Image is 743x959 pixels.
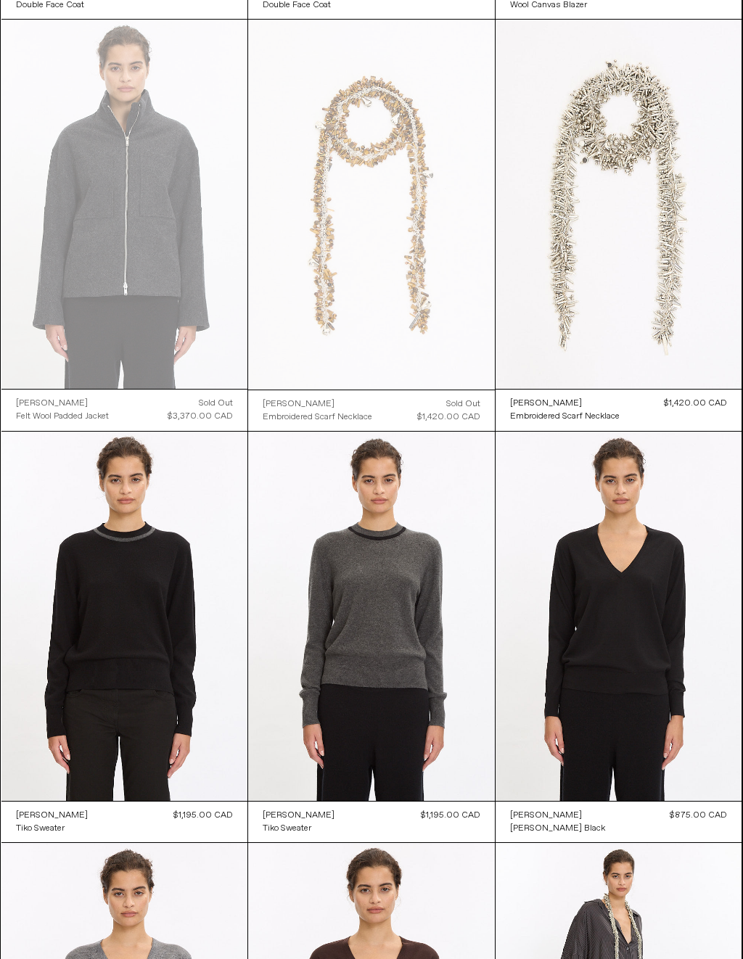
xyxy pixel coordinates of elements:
[510,822,605,835] a: [PERSON_NAME] Black
[670,809,727,822] div: $875.00 CAD
[263,398,372,411] a: [PERSON_NAME]
[173,809,233,822] div: $1,195.00 CAD
[168,410,233,423] div: $3,370.00 CAD
[417,411,480,424] div: $1,420.00 CAD
[263,823,311,835] div: Tiko Sweater
[510,411,620,423] div: Embroidered Scarf Necklace
[263,398,334,411] div: [PERSON_NAME]
[16,411,109,423] div: Felt Wool Padded Jacket
[263,822,334,835] a: Tiko Sweater
[1,432,248,801] img: Dries Van Noten Tiko Sweater in black
[510,823,605,835] div: [PERSON_NAME] Black
[16,810,88,822] div: [PERSON_NAME]
[496,432,742,801] img: Dries Van Noten Tuomas Sweater in black
[421,809,480,822] div: $1,195.00 CAD
[16,809,88,822] a: [PERSON_NAME]
[664,397,727,410] div: $1,420.00 CAD
[510,398,582,410] div: [PERSON_NAME]
[510,410,620,423] a: Embroidered Scarf Necklace
[248,20,495,390] img: Dries Van Noten Embroidered Scarf Neckline in tiger eye
[16,822,88,835] a: Tiko Sweater
[263,810,334,822] div: [PERSON_NAME]
[199,397,233,410] div: Sold out
[510,397,620,410] a: [PERSON_NAME]
[510,810,582,822] div: [PERSON_NAME]
[446,398,480,411] div: Sold out
[248,432,495,802] img: Dries Van Noten Tiko Sweater in dark grey
[16,823,65,835] div: Tiko Sweater
[1,20,248,389] img: Jil Sander Felt Wool Padded Jacket in grey
[510,809,605,822] a: [PERSON_NAME]
[16,410,109,423] a: Felt Wool Padded Jacket
[263,809,334,822] a: [PERSON_NAME]
[16,398,88,410] div: [PERSON_NAME]
[16,397,109,410] a: [PERSON_NAME]
[263,411,372,424] a: Embroidered Scarf Necklace
[496,20,742,389] img: Dries Van Noten Embroidered Scarf Neckline in silver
